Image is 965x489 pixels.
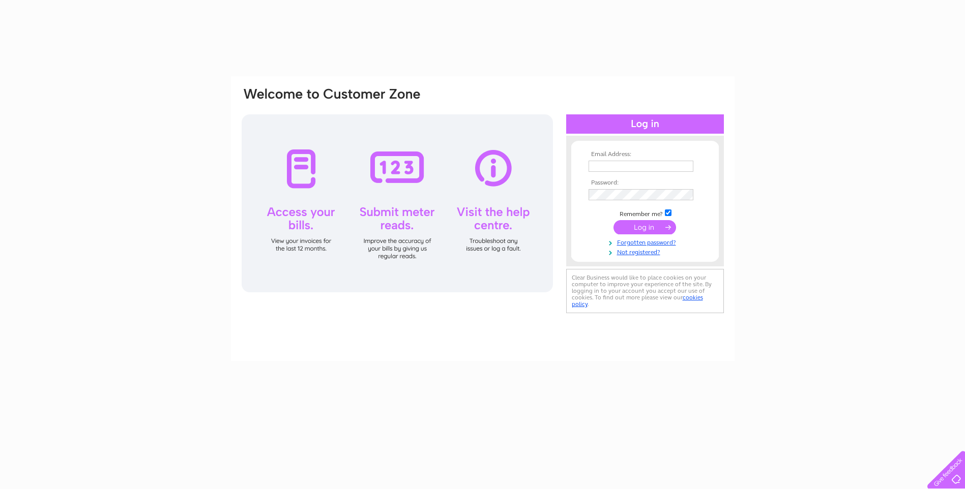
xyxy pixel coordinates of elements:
[589,247,704,256] a: Not registered?
[566,269,724,313] div: Clear Business would like to place cookies on your computer to improve your experience of the sit...
[613,220,676,234] input: Submit
[589,237,704,247] a: Forgotten password?
[586,179,704,187] th: Password:
[586,208,704,218] td: Remember me?
[586,151,704,158] th: Email Address:
[572,294,703,308] a: cookies policy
